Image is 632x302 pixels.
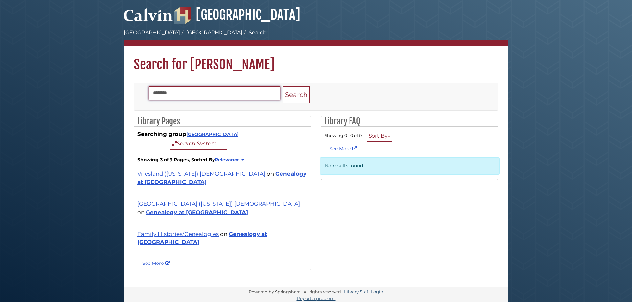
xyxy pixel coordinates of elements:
[137,130,307,150] div: Searching group
[174,7,300,23] a: [GEOGRAPHIC_DATA]
[170,138,227,150] button: Search System
[137,231,219,237] a: Family Histories/Genealogies
[142,260,171,266] a: See more MEYERING results
[137,200,300,207] a: [GEOGRAPHIC_DATA] ([US_STATE]) [DEMOGRAPHIC_DATA]
[146,209,248,215] a: Genealogy at [GEOGRAPHIC_DATA]
[320,157,500,175] p: No results found.
[124,29,180,36] a: [GEOGRAPHIC_DATA]
[325,133,362,138] span: Showing 0 - 0 of 0
[137,156,307,163] strong: Showing 3 of 3 Pages, Sorted By
[215,157,243,163] a: Relevance
[248,289,303,294] div: Powered by Springshare.
[220,231,227,237] span: on
[174,7,191,24] img: Hekman Library Logo
[267,170,274,177] span: on
[283,86,310,104] button: Search
[124,29,508,46] nav: breadcrumb
[329,146,359,152] a: See More
[303,289,343,294] div: All rights reserved.
[367,130,392,142] button: Sort By
[186,29,242,36] a: [GEOGRAPHIC_DATA]
[124,46,508,73] h1: Search for [PERSON_NAME]
[124,5,173,24] img: Calvin
[137,209,145,215] span: on
[137,170,265,177] a: Vriesland ([US_STATE]) [DEMOGRAPHIC_DATA]
[344,289,383,294] a: Library Staff Login
[242,29,267,37] li: Search
[186,131,239,137] a: [GEOGRAPHIC_DATA]
[134,116,311,127] h2: Library Pages
[124,15,173,21] a: Calvin University
[297,296,336,301] a: Report a problem.
[321,116,498,127] h2: Library FAQ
